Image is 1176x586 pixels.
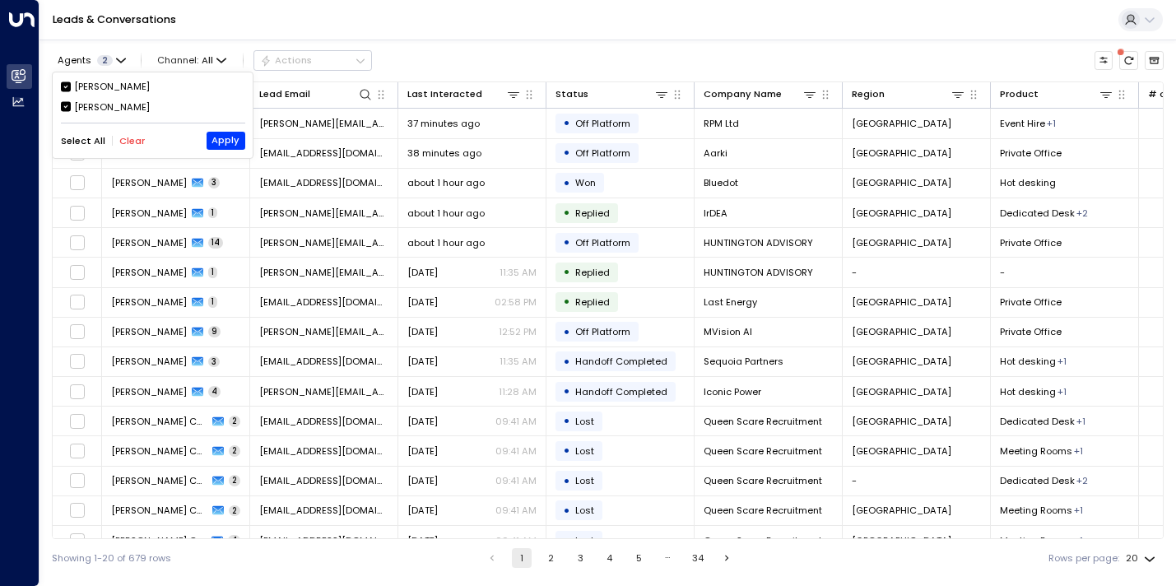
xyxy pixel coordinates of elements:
[61,100,245,114] div: [PERSON_NAME]
[119,136,145,146] button: Clear
[74,80,150,94] div: [PERSON_NAME]
[61,136,105,146] button: Select All
[207,132,245,150] button: Apply
[74,100,150,114] div: [PERSON_NAME]
[61,80,245,94] div: [PERSON_NAME]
